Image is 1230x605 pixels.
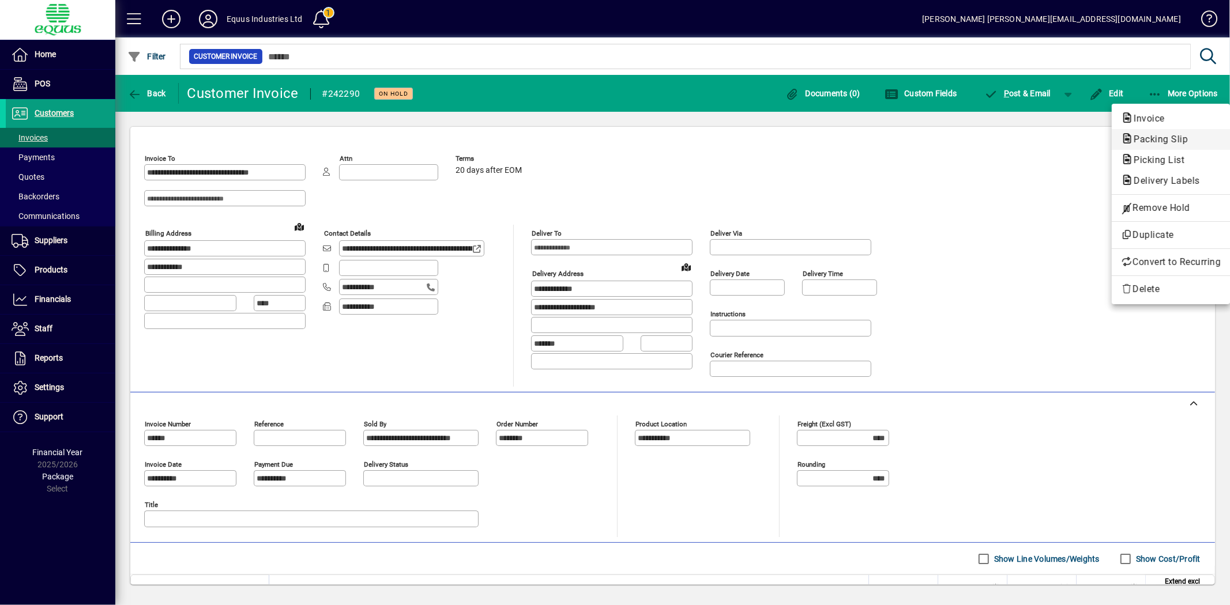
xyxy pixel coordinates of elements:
span: Delete [1121,282,1221,296]
span: Delivery Labels [1121,175,1206,186]
span: Picking List [1121,154,1190,165]
span: Duplicate [1121,228,1221,242]
span: Convert to Recurring [1121,255,1221,269]
span: Packing Slip [1121,134,1194,145]
span: Remove Hold [1121,201,1221,215]
span: Invoice [1121,113,1171,124]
